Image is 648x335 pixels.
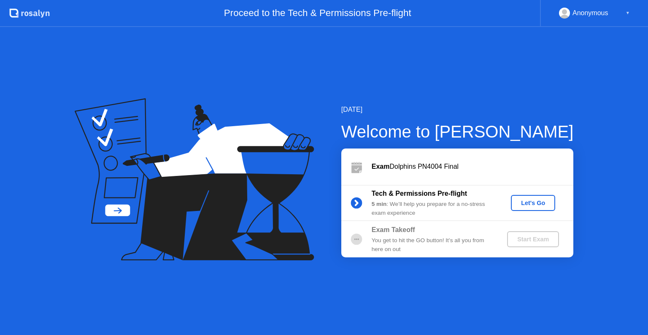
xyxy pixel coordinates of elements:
div: Start Exam [510,236,556,243]
div: Dolphins PN4004 Final [372,162,573,172]
div: Welcome to [PERSON_NAME] [341,119,574,144]
div: : We’ll help you prepare for a no-stress exam experience [372,200,493,217]
button: Start Exam [507,231,559,247]
div: Let's Go [514,200,552,206]
div: Anonymous [572,8,608,19]
div: [DATE] [341,105,574,115]
div: You get to hit the GO button! It’s all you from here on out [372,236,493,254]
b: Exam Takeoff [372,226,415,233]
b: Exam [372,163,390,170]
button: Let's Go [511,195,555,211]
b: 5 min [372,201,387,207]
b: Tech & Permissions Pre-flight [372,190,467,197]
div: ▼ [626,8,630,19]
